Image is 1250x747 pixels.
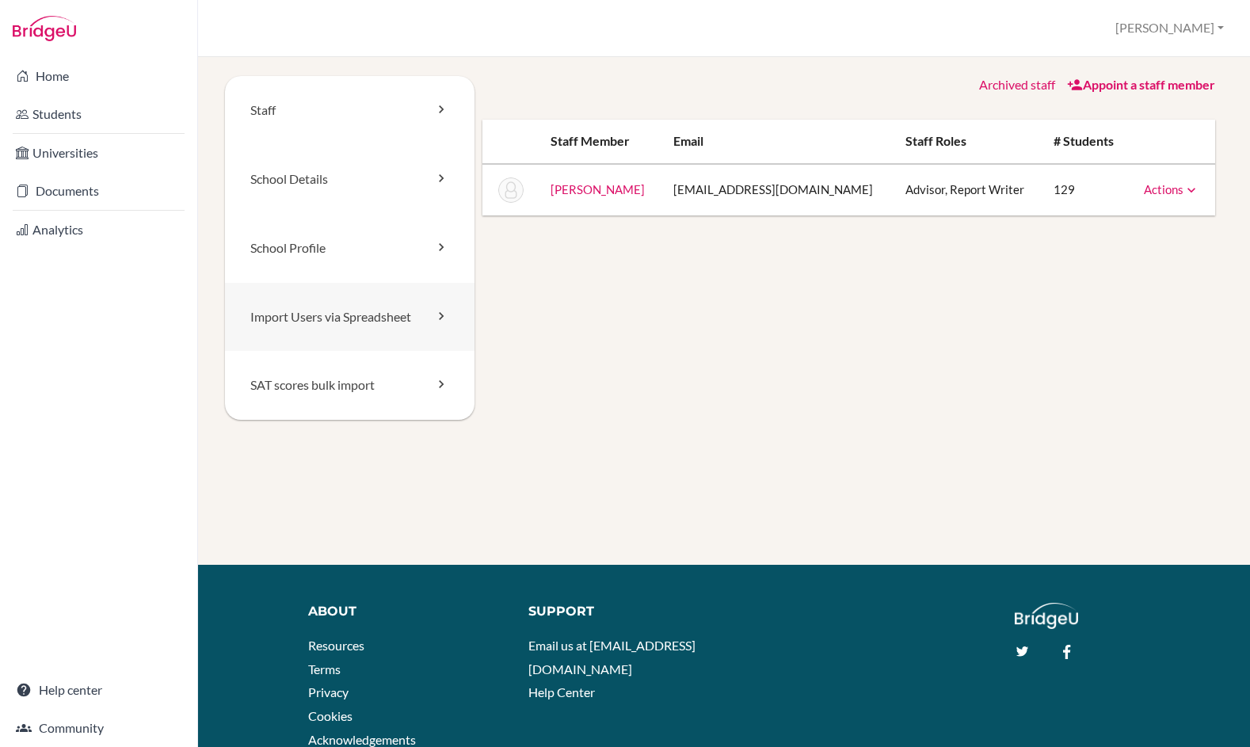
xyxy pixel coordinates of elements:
[225,214,474,283] a: School Profile
[308,684,349,699] a: Privacy
[528,603,712,621] div: Support
[1041,120,1129,164] th: # students
[1144,182,1199,196] a: Actions
[1108,13,1231,43] button: [PERSON_NAME]
[225,76,474,145] a: Staff
[3,175,194,207] a: Documents
[308,708,353,723] a: Cookies
[3,137,194,169] a: Universities
[3,98,194,130] a: Students
[893,120,1041,164] th: Staff roles
[528,638,696,676] a: Email us at [EMAIL_ADDRESS][DOMAIN_NAME]
[3,60,194,92] a: Home
[551,182,645,196] a: [PERSON_NAME]
[308,638,364,653] a: Resources
[979,77,1055,92] a: Archived staff
[308,661,341,676] a: Terms
[225,283,474,352] a: Import Users via Spreadsheet
[893,164,1041,215] td: Advisor, Report Writer
[225,145,474,214] a: School Details
[1041,164,1129,215] td: 129
[1067,77,1215,92] a: Appoint a staff member
[538,120,661,164] th: Staff member
[3,674,194,706] a: Help center
[661,164,892,215] td: [EMAIL_ADDRESS][DOMAIN_NAME]
[1015,603,1079,629] img: logo_white@2x-f4f0deed5e89b7ecb1c2cc34c3e3d731f90f0f143d5ea2071677605dd97b5244.png
[3,712,194,744] a: Community
[498,177,524,203] img: Farhan Naeem
[308,603,505,621] div: About
[225,351,474,420] a: SAT scores bulk import
[528,684,595,699] a: Help Center
[3,214,194,246] a: Analytics
[661,120,892,164] th: Email
[13,16,76,41] img: Bridge-U
[308,732,416,747] a: Acknowledgements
